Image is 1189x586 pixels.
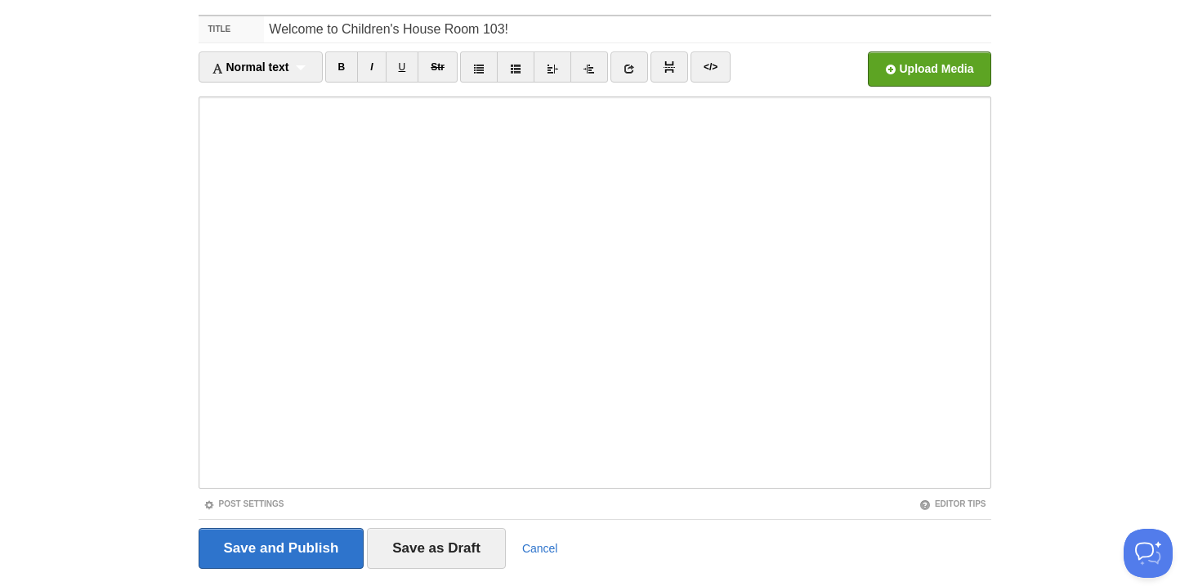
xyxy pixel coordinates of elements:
[664,61,675,73] img: pagebreak-icon.png
[431,61,445,73] del: Str
[386,51,419,83] a: U
[212,60,289,74] span: Normal text
[522,542,558,555] a: Cancel
[357,51,386,83] a: I
[418,51,458,83] a: Str
[203,499,284,508] a: Post Settings
[1124,529,1173,578] iframe: Help Scout Beacon - Open
[367,528,506,569] input: Save as Draft
[199,528,364,569] input: Save and Publish
[199,16,265,42] label: Title
[919,499,986,508] a: Editor Tips
[691,51,731,83] a: </>
[325,51,359,83] a: B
